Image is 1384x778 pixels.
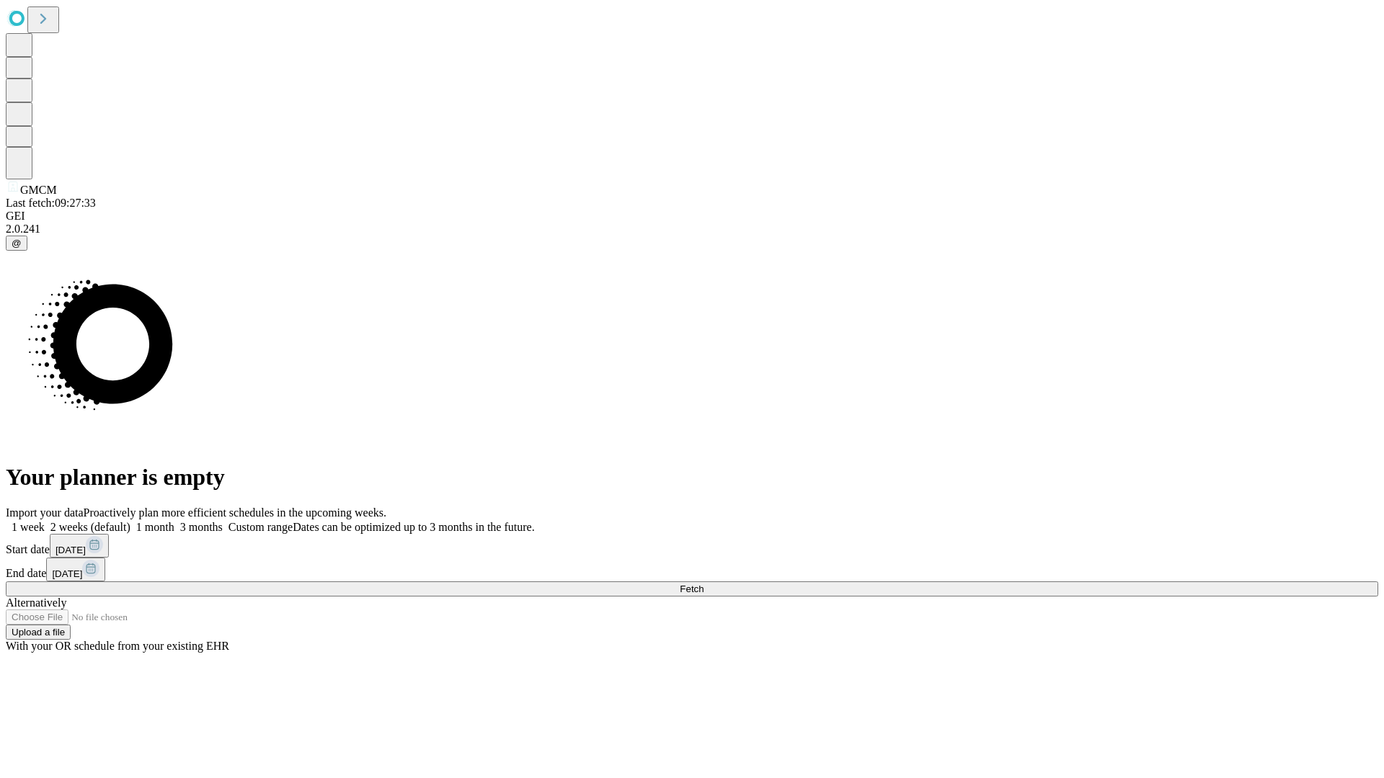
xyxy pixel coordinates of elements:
[293,521,534,533] span: Dates can be optimized up to 3 months in the future.
[229,521,293,533] span: Custom range
[6,464,1378,491] h1: Your planner is empty
[6,236,27,251] button: @
[6,223,1378,236] div: 2.0.241
[6,197,96,209] span: Last fetch: 09:27:33
[6,534,1378,558] div: Start date
[50,521,130,533] span: 2 weeks (default)
[6,596,66,609] span: Alternatively
[12,238,22,249] span: @
[12,521,45,533] span: 1 week
[56,545,86,555] span: [DATE]
[50,534,109,558] button: [DATE]
[46,558,105,581] button: [DATE]
[180,521,223,533] span: 3 months
[680,583,704,594] span: Fetch
[6,506,84,519] span: Import your data
[84,506,386,519] span: Proactively plan more efficient schedules in the upcoming weeks.
[6,558,1378,581] div: End date
[136,521,174,533] span: 1 month
[20,184,57,196] span: GMCM
[6,581,1378,596] button: Fetch
[6,640,229,652] span: With your OR schedule from your existing EHR
[52,568,82,579] span: [DATE]
[6,210,1378,223] div: GEI
[6,625,71,640] button: Upload a file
